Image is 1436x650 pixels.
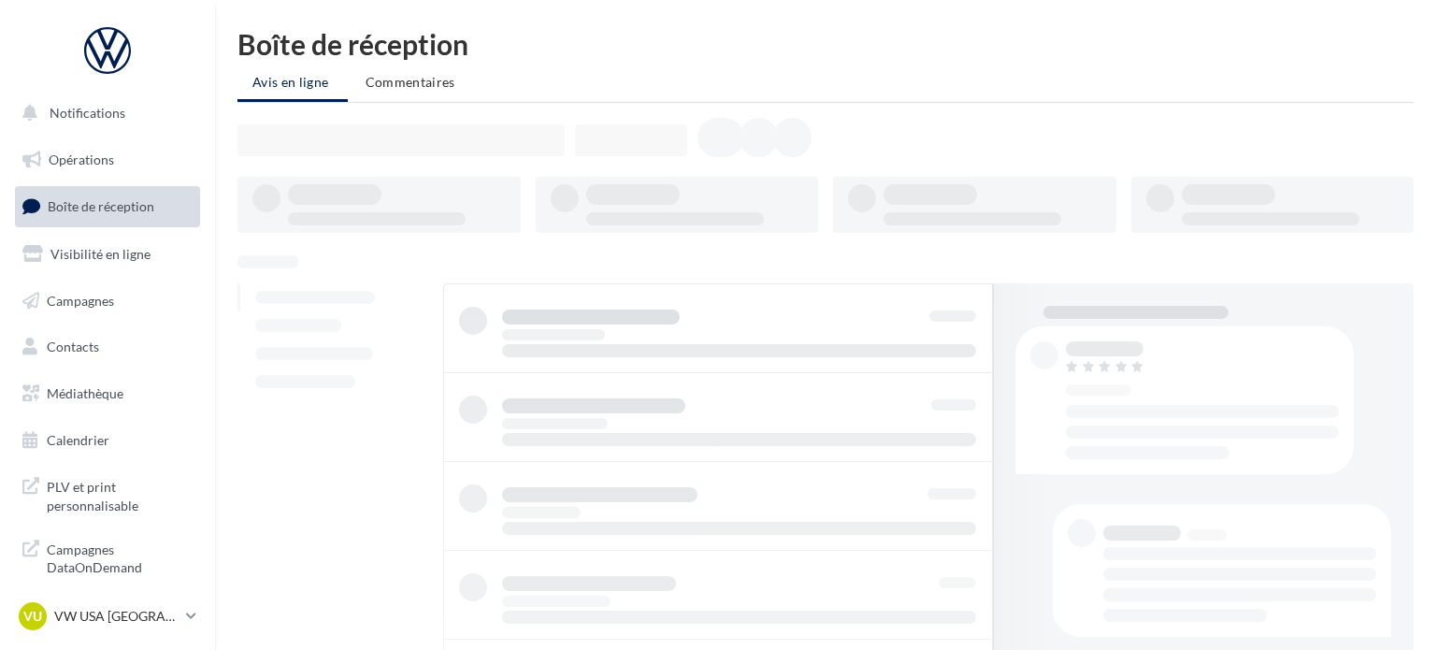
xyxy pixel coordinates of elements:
span: PLV et print personnalisable [47,474,193,514]
span: Boîte de réception [48,198,154,214]
p: VW USA [GEOGRAPHIC_DATA] [54,607,179,626]
span: Notifications [50,105,125,121]
a: Campagnes DataOnDemand [11,529,204,585]
div: Boîte de réception [237,30,1414,58]
span: Campagnes DataOnDemand [47,537,193,577]
a: Boîte de réception [11,186,204,226]
a: Opérations [11,140,204,180]
span: Calendrier [47,432,109,448]
a: VU VW USA [GEOGRAPHIC_DATA] [15,599,200,634]
a: PLV et print personnalisable [11,467,204,522]
span: VU [23,607,42,626]
span: Commentaires [366,74,455,90]
span: Opérations [49,152,114,167]
a: Visibilité en ligne [11,235,204,274]
span: Visibilité en ligne [50,246,151,262]
a: Médiathèque [11,374,204,413]
span: Médiathèque [47,385,123,401]
a: Calendrier [11,421,204,460]
span: Campagnes [47,292,114,308]
a: Contacts [11,327,204,367]
button: Notifications [11,94,196,133]
span: Contacts [47,339,99,354]
a: Campagnes [11,282,204,321]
